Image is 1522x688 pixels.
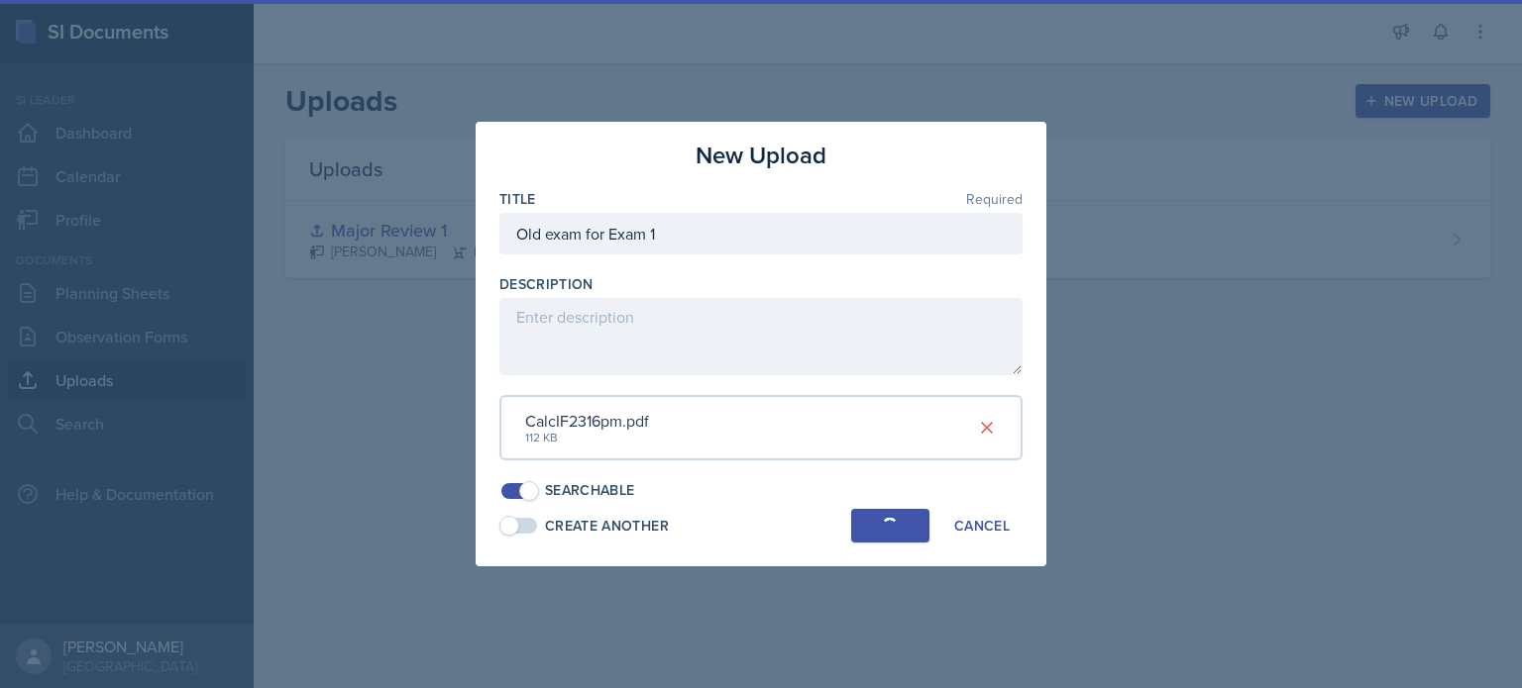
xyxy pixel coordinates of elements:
[499,274,594,294] label: Description
[499,189,536,209] label: Title
[696,138,826,173] h3: New Upload
[545,516,669,537] div: Create Another
[545,480,635,501] div: Searchable
[954,518,1010,534] div: Cancel
[525,429,649,446] div: 112 KB
[525,409,649,433] div: CalcIF2316pm.pdf
[966,192,1023,206] span: Required
[499,213,1023,254] input: Enter title
[941,509,1023,542] button: Cancel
